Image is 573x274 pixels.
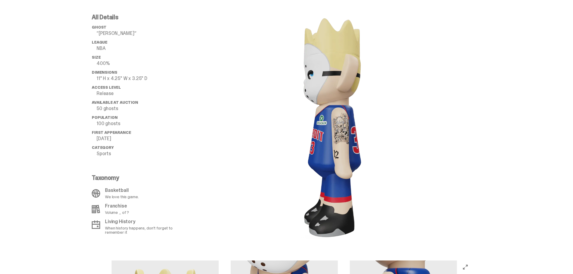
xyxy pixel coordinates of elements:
p: We love this game. [105,195,139,199]
p: 100 ghosts [97,121,188,126]
p: 50 ghosts [97,106,188,111]
span: Population [92,115,117,120]
p: 11" H x 4.25" W x 3.25" D [97,76,188,81]
span: First Appearance [92,130,131,135]
span: Category [92,145,114,150]
p: NBA [97,46,188,51]
p: Release [97,91,188,96]
p: [DATE] [97,136,188,141]
p: Basketball [105,188,139,193]
span: League [92,40,107,45]
p: Taxonomy [92,175,184,181]
span: Access Level [92,85,121,90]
p: “[PERSON_NAME]” [97,31,188,36]
span: ghost [92,25,106,30]
span: Available at Auction [92,100,138,105]
p: Franchise [105,204,129,208]
p: When history happens, don't forget to remember it [105,226,184,234]
span: Dimensions [92,70,117,75]
p: 400% [97,61,188,66]
p: All Details [92,14,188,20]
button: View full-screen [462,263,469,271]
p: Sports [97,151,188,156]
span: Size [92,55,100,60]
p: Living History [105,219,184,224]
p: Volume _ of ? [105,210,129,214]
